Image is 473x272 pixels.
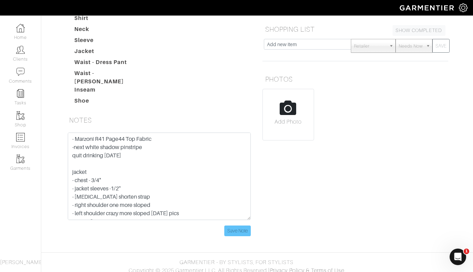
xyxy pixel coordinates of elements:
input: Add new item [264,39,352,50]
img: reminder-icon-8004d30b9f0a5d33ae49ab947aed9ed385cf756f9e5892f1edd6e32f2345188e.png [16,89,25,98]
img: comment-icon-a0a6a9ef722e966f86d9cbdc48e553b5cf19dbc54f86b18d962a5391bc8f6eb6.png [16,67,25,76]
img: orders-icon-0abe47150d42831381b5fb84f609e132dff9fe21cb692f30cb5eec754e2cba89.png [16,133,25,142]
span: Retailer [354,39,386,53]
iframe: Intercom live chat [450,249,466,265]
dt: Neck [69,25,148,36]
dt: Shirt [69,14,148,25]
img: garments-icon-b7da505a4dc4fd61783c78ac3ca0ef83fa9d6f193b1c9dc38574b1d14d53ca28.png [16,155,25,163]
img: garments-icon-b7da505a4dc4fd61783c78ac3ca0ef83fa9d6f193b1c9dc38574b1d14d53ca28.png [16,111,25,120]
a: SHOW COMPLETED [393,25,445,36]
img: clients-icon-6bae9207a08558b7cb47a8932f037763ab4055f8c8b6bfacd5dc20c3e0201464.png [16,45,25,54]
dt: Inseam [69,86,148,97]
dt: Shoe [69,97,148,108]
img: garmentier-logo-header-white-b43fb05a5012e4ada735d5af1a66efaba907eab6374d6393d1fbf88cb4ef424d.png [396,2,459,14]
span: Needs Now [399,39,423,53]
dt: Sleeve [69,36,148,47]
textarea: -next white shadow pinstripe quit drinking [DATE] jacket - chest - 3/4" - jacket sleeves -1/2'' -... [68,133,251,220]
input: Save Note [224,226,251,236]
img: dashboard-icon-dbcd8f5a0b271acd01030246c82b418ddd0df26cd7fceb0bd07c9910d44c42f6.png [16,24,25,32]
h5: PHOTOS [262,72,448,86]
dt: Waist - [PERSON_NAME] [69,69,148,86]
h5: SHOPPING LIST [262,22,448,36]
img: gear-icon-white-bd11855cb880d31180b6d7d6211b90ccbf57a29d726f0c71d8c61bd08dd39cc2.png [459,3,467,12]
dt: Waist - Dress Pant [69,58,148,69]
dt: Jacket [69,47,148,58]
h5: NOTES [66,113,252,127]
span: 1 [464,249,469,254]
button: SAVE [432,39,450,53]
